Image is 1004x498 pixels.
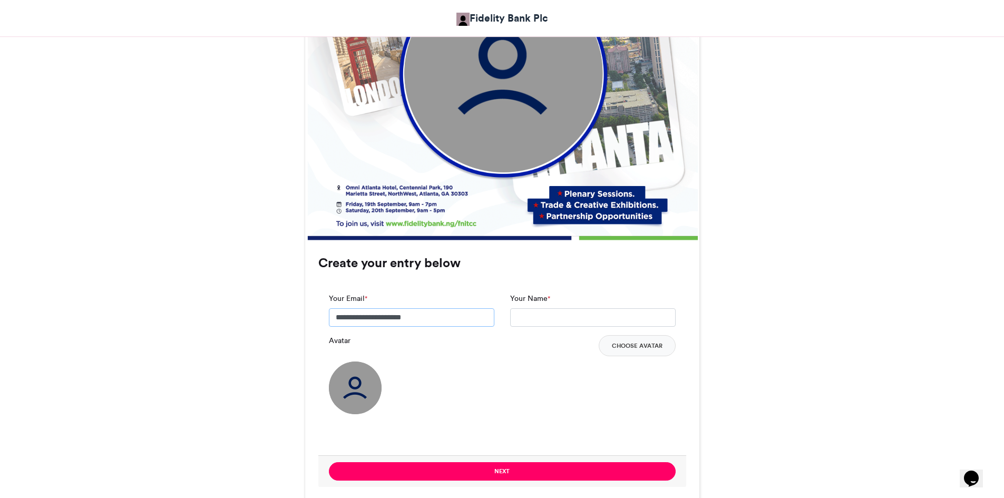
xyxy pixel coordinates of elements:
img: user_circle.png [329,362,382,414]
iframe: chat widget [960,456,993,487]
label: Avatar [329,335,350,346]
label: Your Name [510,293,550,304]
label: Your Email [329,293,367,304]
button: Choose Avatar [599,335,676,356]
button: Next [329,462,676,481]
img: Fidelity Bank [456,13,470,26]
a: Fidelity Bank Plc [456,11,548,26]
h3: Create your entry below [318,257,686,269]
